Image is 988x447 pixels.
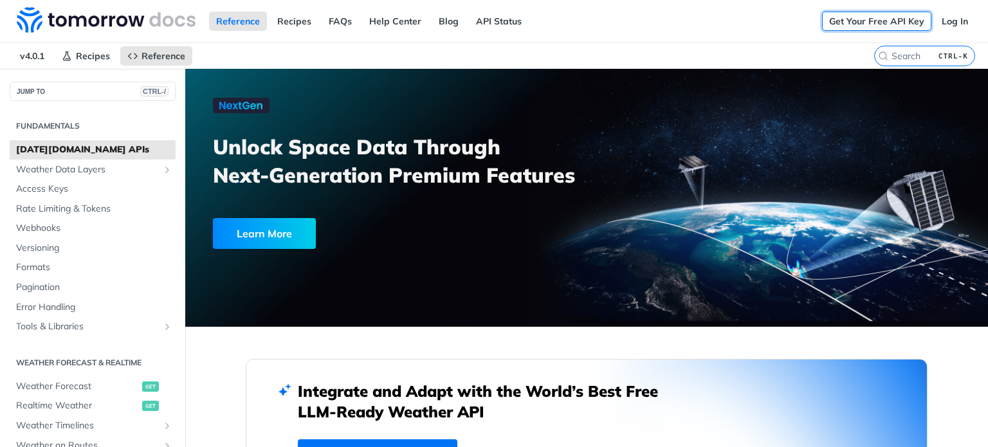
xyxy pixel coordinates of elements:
[213,98,270,113] img: NextGen
[16,419,159,432] span: Weather Timelines
[120,46,192,66] a: Reference
[10,239,176,258] a: Versioning
[213,218,523,249] a: Learn More
[10,258,176,277] a: Formats
[16,242,172,255] span: Versioning
[76,50,110,62] span: Recipes
[432,12,466,31] a: Blog
[935,50,971,62] kbd: CTRL-K
[10,416,176,435] a: Weather TimelinesShow subpages for Weather Timelines
[16,203,172,215] span: Rate Limiting & Tokens
[10,120,176,132] h2: Fundamentals
[362,12,428,31] a: Help Center
[213,132,601,189] h3: Unlock Space Data Through Next-Generation Premium Features
[10,160,176,179] a: Weather Data LayersShow subpages for Weather Data Layers
[16,399,139,412] span: Realtime Weather
[16,222,172,235] span: Webhooks
[16,281,172,294] span: Pagination
[10,317,176,336] a: Tools & LibrariesShow subpages for Tools & Libraries
[10,278,176,297] a: Pagination
[10,219,176,238] a: Webhooks
[10,82,176,101] button: JUMP TOCTRL-/
[142,50,185,62] span: Reference
[10,396,176,415] a: Realtime Weatherget
[10,179,176,199] a: Access Keys
[142,381,159,392] span: get
[16,380,139,393] span: Weather Forecast
[878,51,888,61] svg: Search
[209,12,267,31] a: Reference
[270,12,318,31] a: Recipes
[162,165,172,175] button: Show subpages for Weather Data Layers
[162,421,172,431] button: Show subpages for Weather Timelines
[298,381,677,422] h2: Integrate and Adapt with the World’s Best Free LLM-Ready Weather API
[55,46,117,66] a: Recipes
[322,12,359,31] a: FAQs
[822,12,931,31] a: Get Your Free API Key
[16,183,172,196] span: Access Keys
[10,298,176,317] a: Error Handling
[16,320,159,333] span: Tools & Libraries
[10,357,176,369] h2: Weather Forecast & realtime
[16,261,172,274] span: Formats
[10,140,176,160] a: [DATE][DOMAIN_NAME] APIs
[935,12,975,31] a: Log In
[10,199,176,219] a: Rate Limiting & Tokens
[140,86,169,96] span: CTRL-/
[17,7,196,33] img: Tomorrow.io Weather API Docs
[213,218,316,249] div: Learn More
[16,143,172,156] span: [DATE][DOMAIN_NAME] APIs
[162,322,172,332] button: Show subpages for Tools & Libraries
[10,377,176,396] a: Weather Forecastget
[13,46,51,66] span: v4.0.1
[142,401,159,411] span: get
[16,163,159,176] span: Weather Data Layers
[469,12,529,31] a: API Status
[16,301,172,314] span: Error Handling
